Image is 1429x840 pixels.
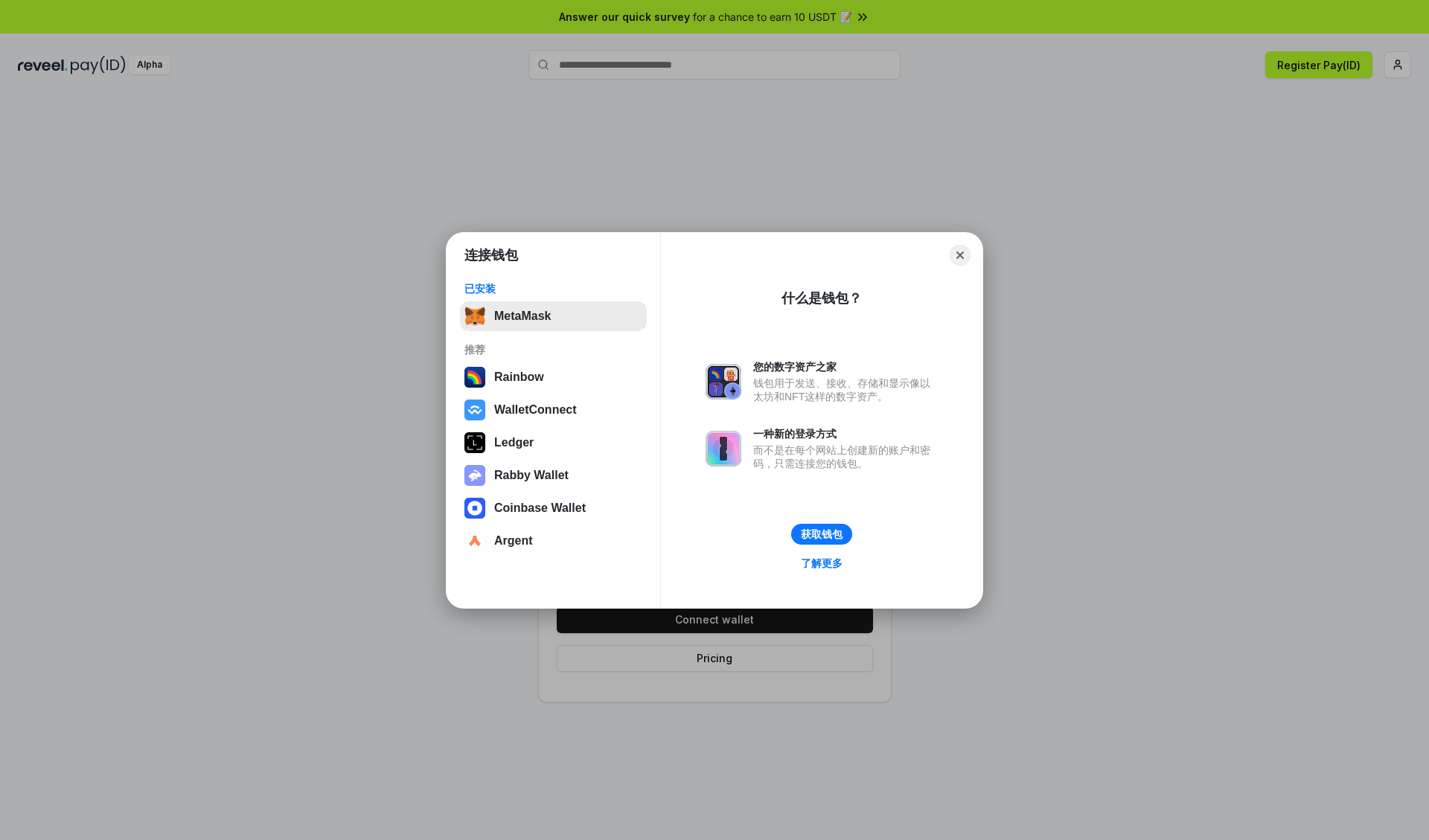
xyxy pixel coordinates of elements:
[950,245,971,266] button: Close
[464,343,642,356] div: 推荐
[801,557,843,570] div: 了解更多
[460,461,647,490] button: Rabby Wallet
[464,530,485,551] img: svg+xml,%3Csvg%20width%3D%2228%22%20height%3D%2228%22%20viewBox%3D%220%200%2028%2028%22%20fill%3D...
[464,465,485,486] img: svg+xml,%3Csvg%20xmlns%3D%22http%3A%2F%2Fwww.w3.org%2F2000%2Fsvg%22%20fill%3D%22none%22%20viewBox...
[781,289,862,307] div: 什么是钱包？
[464,367,485,388] img: svg+xml,%3Csvg%20width%3D%22120%22%20height%3D%22120%22%20viewBox%3D%220%200%20120%20120%22%20fil...
[494,534,533,548] div: Argent
[753,376,938,403] div: 钱包用于发送、接收、存储和显示像以太坊和NFT这样的数字资产。
[706,364,741,400] img: svg+xml,%3Csvg%20xmlns%3D%22http%3A%2F%2Fwww.w3.org%2F2000%2Fsvg%22%20fill%3D%22none%22%20viewBox...
[464,498,485,519] img: svg+xml,%3Csvg%20width%3D%2228%22%20height%3D%2228%22%20viewBox%3D%220%200%2028%2028%22%20fill%3D...
[464,400,485,420] img: svg+xml,%3Csvg%20width%3D%2228%22%20height%3D%2228%22%20viewBox%3D%220%200%2028%2028%22%20fill%3D...
[464,282,642,295] div: 已安装
[494,403,577,417] div: WalletConnect
[706,431,741,467] img: svg+xml,%3Csvg%20xmlns%3D%22http%3A%2F%2Fwww.w3.org%2F2000%2Fsvg%22%20fill%3D%22none%22%20viewBox...
[494,436,534,449] div: Ledger
[494,501,586,515] div: Coinbase Wallet
[494,310,551,323] div: MetaMask
[460,493,647,523] button: Coinbase Wallet
[460,428,647,458] button: Ledger
[460,301,647,331] button: MetaMask
[792,554,851,573] a: 了解更多
[460,526,647,556] button: Argent
[753,427,938,440] div: 一种新的登录方式
[464,306,485,327] img: svg+xml,%3Csvg%20fill%3D%22none%22%20height%3D%2233%22%20viewBox%3D%220%200%2035%2033%22%20width%...
[460,395,647,425] button: WalletConnect
[801,528,843,541] div: 获取钱包
[460,362,647,392] button: Rainbow
[753,443,938,470] div: 而不是在每个网站上创建新的账户和密码，只需连接您的钱包。
[753,360,938,373] div: 您的数字资产之家
[791,524,852,545] button: 获取钱包
[494,371,544,384] div: Rainbow
[494,469,569,482] div: Rabby Wallet
[464,432,485,453] img: svg+xml,%3Csvg%20xmlns%3D%22http%3A%2F%2Fwww.w3.org%2F2000%2Fsvg%22%20width%3D%2228%22%20height%3...
[464,246,518,264] h1: 连接钱包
